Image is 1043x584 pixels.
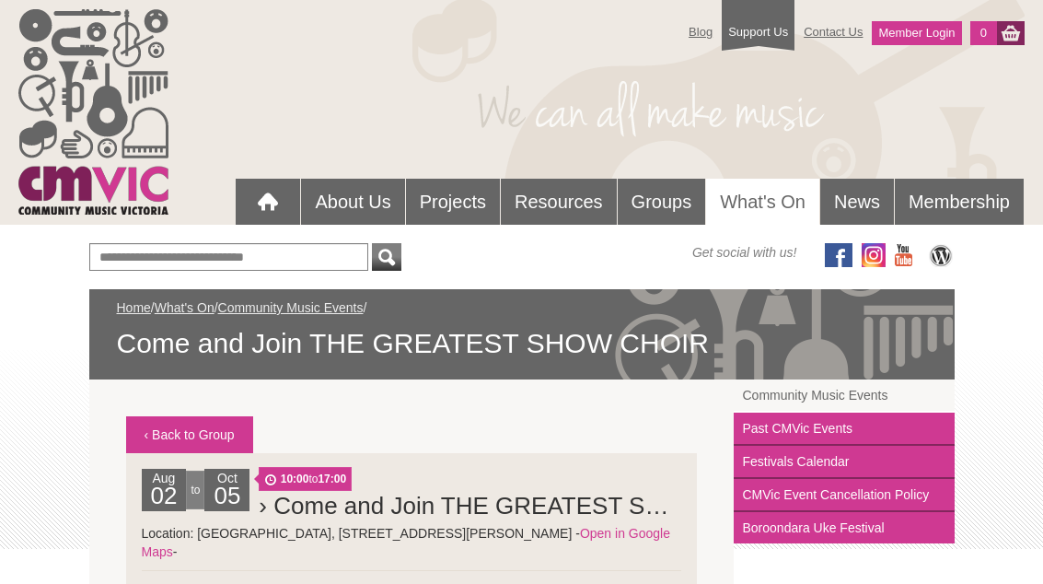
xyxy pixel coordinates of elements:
[862,243,886,267] img: icon-instagram.png
[186,471,204,509] div: to
[259,467,352,491] span: to
[734,380,955,413] a: Community Music Events
[692,243,797,262] span: Get social with us!
[117,326,927,361] span: Come and Join THE GREATEST SHOW CHOIR
[872,21,961,45] a: Member Login
[679,16,722,48] a: Blog
[820,179,894,225] a: News
[146,487,182,511] h2: 02
[794,16,872,48] a: Contact Us
[970,21,997,45] a: 0
[142,469,187,511] div: Aug
[117,300,151,315] a: Home
[406,179,500,225] a: Projects
[259,487,680,524] h2: › Come and Join THE GREATEST SHOW CHOIR
[318,473,346,485] strong: 17:00
[927,243,955,267] img: CMVic Blog
[501,179,617,225] a: Resources
[734,479,955,512] a: CMVic Event Cancellation Policy
[142,526,670,559] a: Open in Google Maps
[734,413,955,446] a: Past CMVic Events
[734,512,955,543] a: Boroondara Uke Festival
[117,298,927,361] div: / / /
[281,473,309,485] strong: 10:00
[301,179,404,225] a: About Us
[734,446,955,479] a: Festivals Calendar
[204,469,249,511] div: Oct
[895,179,1024,225] a: Membership
[126,416,253,453] a: ‹ Back to Group
[706,179,819,226] a: What's On
[618,179,706,225] a: Groups
[18,9,168,215] img: cmvic_logo.png
[209,487,245,511] h2: 05
[218,300,364,315] a: Community Music Events
[155,300,214,315] a: What's On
